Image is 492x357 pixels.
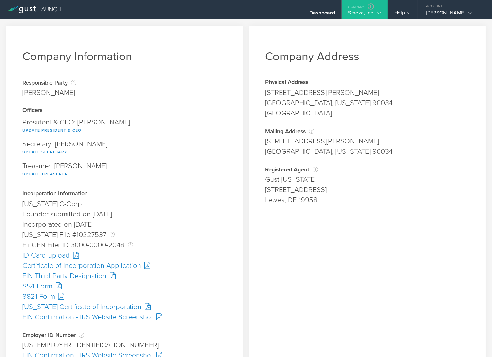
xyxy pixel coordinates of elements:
[265,128,470,134] div: Mailing Address
[265,108,470,118] div: [GEOGRAPHIC_DATA]
[22,332,227,338] div: Employer ID Number
[22,340,227,350] div: [US_EMPLOYER_IDENTIFICATION_NUMBER]
[22,148,67,156] button: Update Secretary
[22,240,227,250] div: FinCEN Filer ID 3000-0000-2048
[394,10,411,19] div: Help
[22,281,227,291] div: SS4 Form
[22,170,68,178] button: Update Treasurer
[22,271,227,281] div: EIN Third Party Designation
[265,98,470,108] div: [GEOGRAPHIC_DATA], [US_STATE] 90034
[265,146,470,157] div: [GEOGRAPHIC_DATA], [US_STATE] 90034
[22,230,227,240] div: [US_STATE] File #10227537
[265,87,470,98] div: [STREET_ADDRESS][PERSON_NAME]
[22,159,227,181] div: Treasurer: [PERSON_NAME]
[22,219,227,230] div: Incorporated on [DATE]
[22,79,76,86] div: Responsible Party
[22,261,227,271] div: Certificate of Incorporation Application
[22,250,227,261] div: ID-Card-upload
[265,50,470,63] h1: Company Address
[22,107,227,114] div: Officers
[22,115,227,137] div: President & CEO: [PERSON_NAME]
[22,209,227,219] div: Founder submitted on [DATE]
[22,87,76,98] div: [PERSON_NAME]
[426,10,481,19] div: [PERSON_NAME]
[22,50,227,63] h1: Company Information
[22,191,227,197] div: Incorporation Information
[348,10,381,19] div: Smoke, Inc.
[265,166,470,173] div: Registered Agent
[265,174,470,185] div: Gust [US_STATE]
[460,326,492,357] iframe: Chat Widget
[22,312,227,322] div: EIN Confirmation - IRS Website Screenshot
[265,185,470,195] div: [STREET_ADDRESS]
[22,199,227,209] div: [US_STATE] C-Corp
[22,291,227,302] div: 8821 Form
[309,10,335,19] div: Dashboard
[265,195,470,205] div: Lewes, DE 19958
[265,79,470,86] div: Physical Address
[22,137,227,159] div: Secretary: [PERSON_NAME]
[22,126,82,134] button: Update President & CEO
[265,136,470,146] div: [STREET_ADDRESS][PERSON_NAME]
[22,302,227,312] div: [US_STATE] Certificate of Incorporation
